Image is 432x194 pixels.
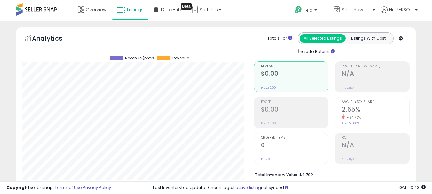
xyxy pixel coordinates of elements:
small: Prev: 50.00% [342,121,359,125]
a: Terms of Use [55,184,82,190]
div: seller snap | | [6,185,111,191]
h2: $0.00 [261,70,328,79]
div: Last InventoryLab Update: 3 hours ago, not synced. [153,185,426,191]
span: Revenue [172,56,189,60]
button: Listings With Cost [345,34,391,43]
span: Help [304,7,312,13]
span: Avg. Buybox Share [342,100,409,104]
span: Ordered Items [261,136,328,140]
small: -94.70% [345,115,361,120]
span: Revenue (prev) [125,56,154,60]
h2: N/A [342,70,409,79]
span: DataHub [161,6,181,13]
span: 2025-10-9 13:43 GMT [399,184,426,190]
small: Prev: N/A [342,157,354,161]
button: All Selected Listings [300,34,346,43]
span: Overview [86,6,106,13]
a: Hi [PERSON_NAME] [381,6,418,21]
div: Totals For [267,35,292,42]
h2: 2.65% [342,106,409,114]
h5: Analytics [32,34,75,44]
strong: Copyright [6,184,30,190]
small: Prev: 0 [261,157,270,161]
i: Get Help [294,6,302,14]
span: N/A [306,179,313,185]
a: Privacy Policy [83,184,111,190]
span: Profit [PERSON_NAME] [342,65,409,68]
div: Include Returns [290,48,342,55]
a: Help [289,1,328,21]
li: $4,792 [255,170,405,178]
small: Prev: $0.00 [261,86,276,89]
b: Total Inventory Value: [255,172,298,177]
span: Profit [261,100,328,104]
span: Shad3ow Goods & Services [342,6,371,13]
h2: $0.00 [261,106,328,114]
span: Listings [127,6,144,13]
div: Tooltip anchor [181,3,192,10]
small: Prev: N/A [342,86,354,89]
span: Revenue [261,65,328,68]
h2: N/A [342,142,409,150]
span: ROI [342,136,409,140]
h2: 0 [261,142,328,150]
span: Hi [PERSON_NAME] [389,6,413,13]
small: Prev: $0.00 [261,121,276,125]
b: Short Term Storage Fees: [255,179,305,185]
a: 1 active listing [233,184,261,190]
